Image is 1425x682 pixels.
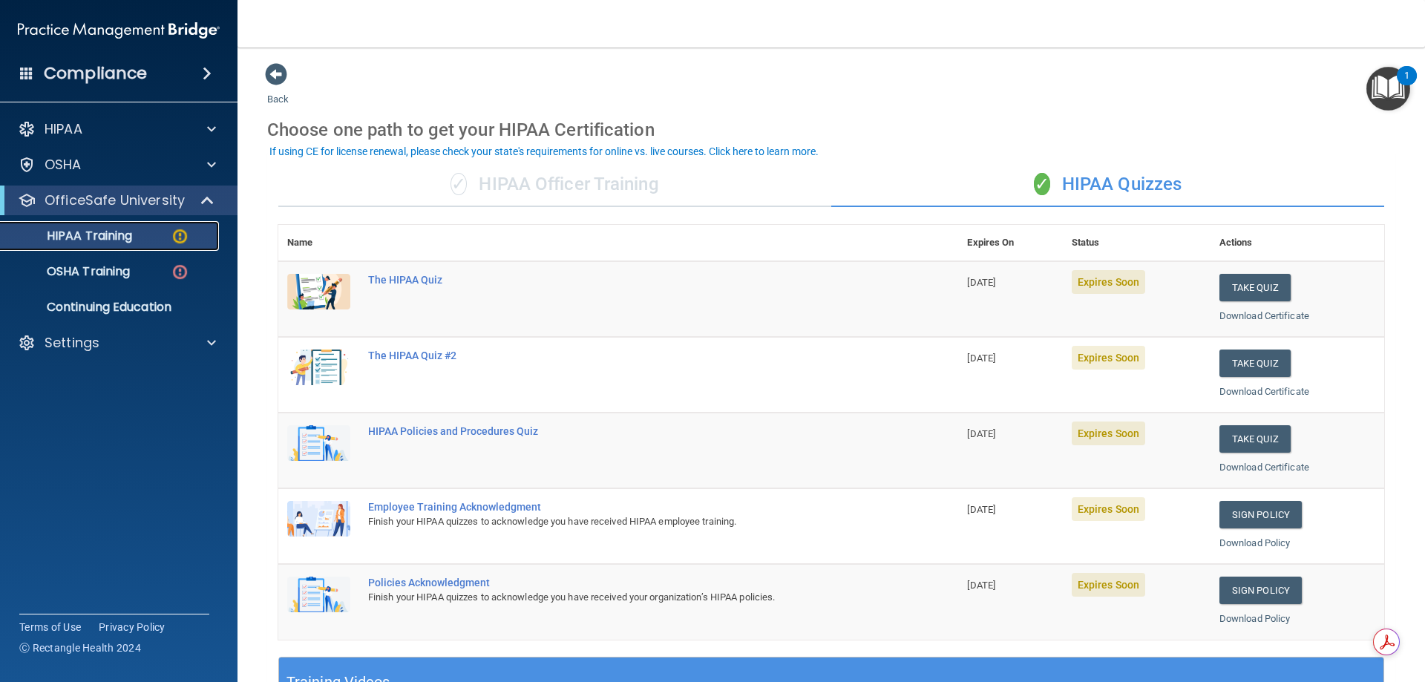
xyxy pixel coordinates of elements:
p: HIPAA Training [10,229,132,243]
a: OfficeSafe University [18,191,215,209]
span: Ⓒ Rectangle Health 2024 [19,640,141,655]
span: [DATE] [967,580,995,591]
span: [DATE] [967,428,995,439]
span: Expires Soon [1072,270,1145,294]
span: Expires Soon [1072,573,1145,597]
h4: Compliance [44,63,147,84]
p: OSHA [45,156,82,174]
a: Privacy Policy [99,620,166,635]
img: danger-circle.6113f641.png [171,263,189,281]
span: ✓ [451,173,467,195]
button: Open Resource Center, 1 new notification [1366,67,1410,111]
div: The HIPAA Quiz #2 [368,350,884,361]
div: The HIPAA Quiz [368,274,884,286]
span: ✓ [1034,173,1050,195]
span: [DATE] [967,504,995,515]
div: Policies Acknowledgment [368,577,884,588]
span: [DATE] [967,277,995,288]
div: If using CE for license renewal, please check your state's requirements for online vs. live cours... [269,146,819,157]
button: Take Quiz [1219,350,1291,377]
div: Employee Training Acknowledgment [368,501,884,513]
img: warning-circle.0cc9ac19.png [171,227,189,246]
div: 1 [1404,76,1409,95]
p: Settings [45,334,99,352]
th: Expires On [958,225,1062,261]
a: Download Certificate [1219,310,1309,321]
a: HIPAA [18,120,216,138]
a: Download Policy [1219,537,1291,548]
iframe: Drift Widget Chat Controller [1168,577,1407,636]
a: Download Certificate [1219,462,1309,473]
div: HIPAA Policies and Procedures Quiz [368,425,884,437]
button: If using CE for license renewal, please check your state's requirements for online vs. live cours... [267,144,821,159]
p: Continuing Education [10,300,212,315]
a: Sign Policy [1219,501,1302,528]
th: Actions [1211,225,1384,261]
button: Take Quiz [1219,425,1291,453]
span: Expires Soon [1072,346,1145,370]
th: Status [1063,225,1211,261]
div: Choose one path to get your HIPAA Certification [267,108,1395,151]
p: OfficeSafe University [45,191,185,209]
div: Finish your HIPAA quizzes to acknowledge you have received HIPAA employee training. [368,513,884,531]
button: Take Quiz [1219,274,1291,301]
a: OSHA [18,156,216,174]
p: OSHA Training [10,264,130,279]
th: Name [278,225,359,261]
img: PMB logo [18,16,220,45]
span: Expires Soon [1072,422,1145,445]
div: Finish your HIPAA quizzes to acknowledge you have received your organization’s HIPAA policies. [368,588,884,606]
div: HIPAA Officer Training [278,163,831,207]
a: Download Certificate [1219,386,1309,397]
span: [DATE] [967,353,995,364]
a: Back [267,76,289,105]
a: Terms of Use [19,620,81,635]
p: HIPAA [45,120,82,138]
div: HIPAA Quizzes [831,163,1384,207]
span: Expires Soon [1072,497,1145,521]
a: Settings [18,334,216,352]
